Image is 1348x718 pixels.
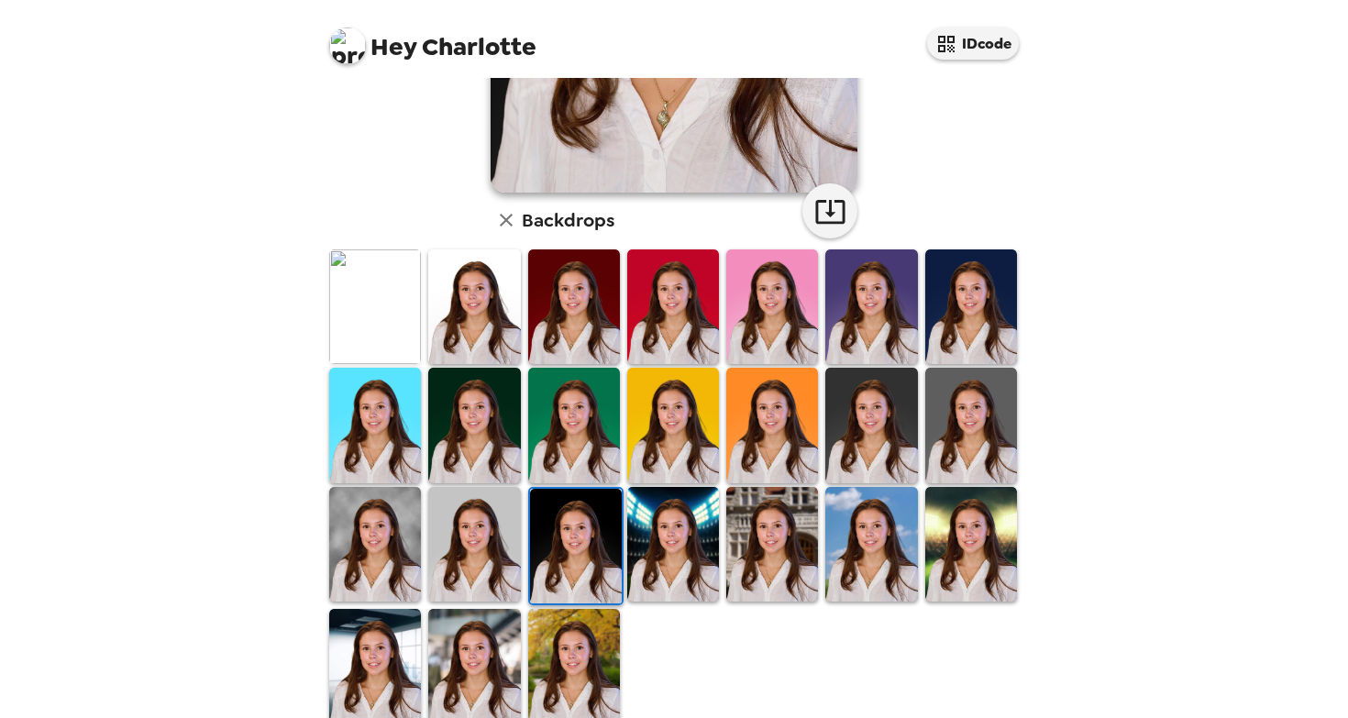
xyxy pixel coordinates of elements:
[927,28,1019,60] button: IDcode
[329,249,421,364] img: Original
[329,28,366,64] img: profile pic
[522,205,614,235] h6: Backdrops
[370,30,416,63] span: Hey
[329,18,536,60] span: Charlotte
